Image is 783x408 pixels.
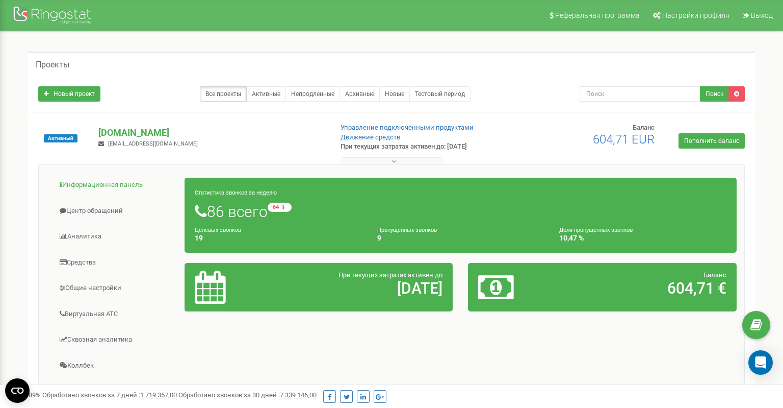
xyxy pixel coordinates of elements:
[282,280,442,297] h2: [DATE]
[633,124,655,131] span: Баланс
[46,353,185,378] a: Коллбек
[195,234,362,242] h4: 19
[340,86,380,102] a: Архивные
[678,133,745,149] a: Пополнить баланс
[46,327,185,352] a: Сквозная аналитика
[46,173,185,198] a: Информационная панель
[5,378,30,403] button: Open CMP widget
[200,86,247,102] a: Все проекты
[195,203,726,220] h1: 86 всего
[42,391,177,399] span: Обработано звонков за 7 дней :
[700,86,729,102] button: Поиск
[46,379,185,404] a: Настройки Ringostat Smart Phone
[566,280,726,297] h2: 604,71 €
[46,302,185,327] a: Виртуальная АТС
[46,199,185,224] a: Центр обращений
[38,86,100,102] a: Новый проект
[285,86,340,102] a: Непродленные
[46,276,185,301] a: Общие настройки
[703,271,726,279] span: Баланс
[409,86,471,102] a: Тестовый период
[555,11,640,19] span: Реферальная программа
[559,227,633,233] small: Доля пропущенных звонков
[379,86,410,102] a: Новые
[341,142,506,152] p: При текущих затратах активен до: [DATE]
[748,350,773,375] div: Open Intercom Messenger
[98,126,324,139] p: [DOMAIN_NAME]
[44,134,77,142] span: Активный
[178,391,317,399] span: Обработано звонков за 30 дней :
[662,11,729,19] span: Настройки профиля
[580,86,700,102] input: Поиск
[195,189,277,196] small: Статистика звонков за неделю
[195,227,241,233] small: Целевых звонков
[140,391,177,399] u: 1 719 357,00
[559,234,726,242] h4: 10,47 %
[36,60,69,69] h5: Проекты
[338,271,442,279] span: При текущих затратах активен до
[108,140,198,147] span: [EMAIL_ADDRESS][DOMAIN_NAME]
[377,227,437,233] small: Пропущенных звонков
[341,133,400,141] a: Движение средств
[280,391,317,399] u: 7 339 146,00
[268,203,292,212] small: -64
[246,86,286,102] a: Активные
[377,234,544,242] h4: 9
[341,124,474,131] a: Управление подключенными продуктами
[46,250,185,275] a: Средства
[46,224,185,249] a: Аналитика
[751,11,773,19] span: Выход
[593,132,655,147] span: 604,71 EUR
